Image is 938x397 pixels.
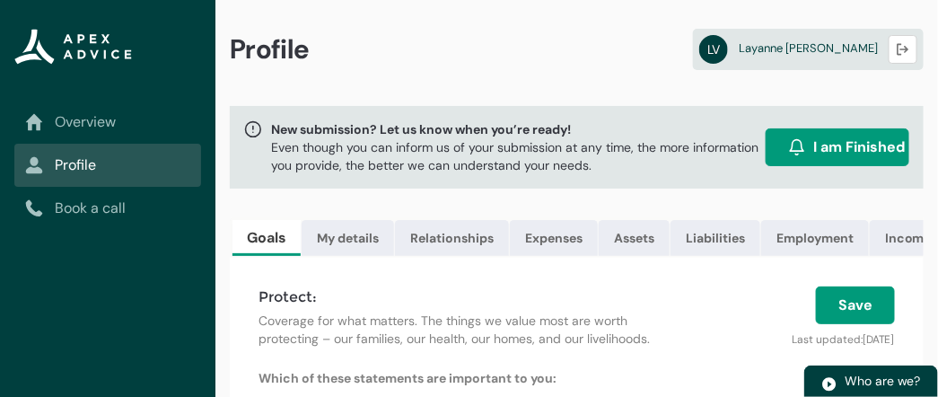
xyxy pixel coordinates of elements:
[271,120,758,138] span: New submission? Let us know when you’re ready!
[25,198,190,219] a: Book a call
[25,154,190,176] a: Profile
[259,287,676,308] h4: Protect:
[821,376,837,393] img: play.svg
[766,128,909,166] button: I am Finished
[271,138,758,174] p: Even though you can inform us of your submission at any time, the more information you provide, t...
[259,312,676,348] p: Coverage for what matters. The things we value most are worth protecting – our families, our heal...
[697,324,895,348] p: Last updated:
[699,35,728,64] abbr: LV
[232,220,301,256] a: Goals
[889,35,917,64] button: Logout
[230,32,310,66] span: Profile
[510,220,598,256] a: Expenses
[739,40,878,56] span: Layanne [PERSON_NAME]
[845,373,921,389] span: Who are we?
[14,101,201,230] nav: Sub page
[816,287,895,324] button: Save
[25,111,190,133] a: Overview
[14,29,132,65] img: Apex Advice Group
[671,220,760,256] a: Liabilities
[761,220,869,256] a: Employment
[259,369,895,387] p: Which of these statements are important to you:
[813,137,905,158] span: I am Finished
[693,29,924,70] a: LVLayanne [PERSON_NAME]
[863,332,895,347] lightning-formatted-date-time: [DATE]
[788,138,806,156] img: alarm.svg
[599,220,670,256] a: Assets
[302,220,394,256] a: My details
[395,220,509,256] a: Relationships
